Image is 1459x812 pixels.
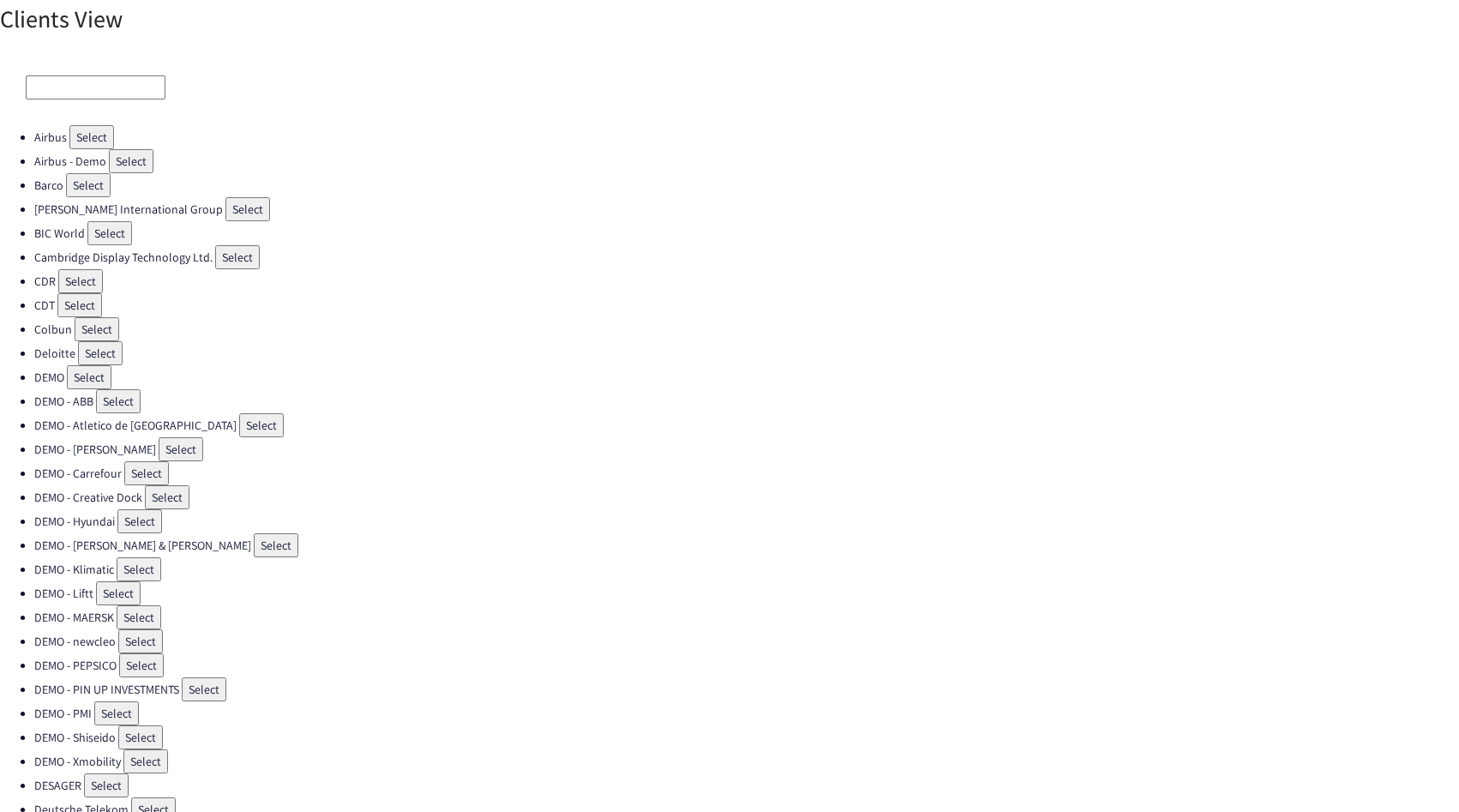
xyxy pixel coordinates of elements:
[34,725,1459,749] li: DEMO - Shiseido
[67,365,111,389] button: Select
[34,533,1459,557] li: DEMO - [PERSON_NAME] & [PERSON_NAME]
[159,437,203,461] button: Select
[34,221,1459,245] li: BIC World
[34,413,1459,437] li: DEMO - Atletico de [GEOGRAPHIC_DATA]
[34,149,1459,173] li: Airbus - Demo
[69,125,114,149] button: Select
[66,173,111,197] button: Select
[239,413,284,437] button: Select
[34,365,1459,389] li: DEMO
[34,317,1459,341] li: Colbun
[34,581,1459,605] li: DEMO - Liftt
[117,557,161,581] button: Select
[57,293,102,317] button: Select
[34,461,1459,485] li: DEMO - Carrefour
[34,341,1459,365] li: Deloitte
[118,725,163,749] button: Select
[117,605,161,629] button: Select
[96,581,141,605] button: Select
[34,773,1459,797] li: DESAGER
[34,557,1459,581] li: DEMO - Klimatic
[34,437,1459,461] li: DEMO - [PERSON_NAME]
[1172,627,1459,812] iframe: Chat Widget
[78,341,123,365] button: Select
[58,269,103,293] button: Select
[34,389,1459,413] li: DEMO - ABB
[34,197,1459,221] li: [PERSON_NAME] International Group
[119,653,164,677] button: Select
[96,389,141,413] button: Select
[34,269,1459,293] li: CDR
[34,749,1459,773] li: DEMO - Xmobility
[34,677,1459,701] li: DEMO - PIN UP INVESTMENTS
[145,485,189,509] button: Select
[109,149,153,173] button: Select
[225,197,270,221] button: Select
[118,629,163,653] button: Select
[75,317,119,341] button: Select
[254,533,298,557] button: Select
[34,653,1459,677] li: DEMO - PEPSICO
[34,701,1459,725] li: DEMO - PMI
[34,629,1459,653] li: DEMO - newcleo
[1172,627,1459,812] div: Widget de chat
[117,509,162,533] button: Select
[215,245,260,269] button: Select
[124,461,169,485] button: Select
[34,173,1459,197] li: Barco
[34,509,1459,533] li: DEMO - Hyundai
[84,773,129,797] button: Select
[34,485,1459,509] li: DEMO - Creative Dock
[87,221,132,245] button: Select
[123,749,168,773] button: Select
[94,701,139,725] button: Select
[182,677,226,701] button: Select
[34,125,1459,149] li: Airbus
[34,293,1459,317] li: CDT
[34,605,1459,629] li: DEMO - MAERSK
[34,245,1459,269] li: Cambridge Display Technology Ltd.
